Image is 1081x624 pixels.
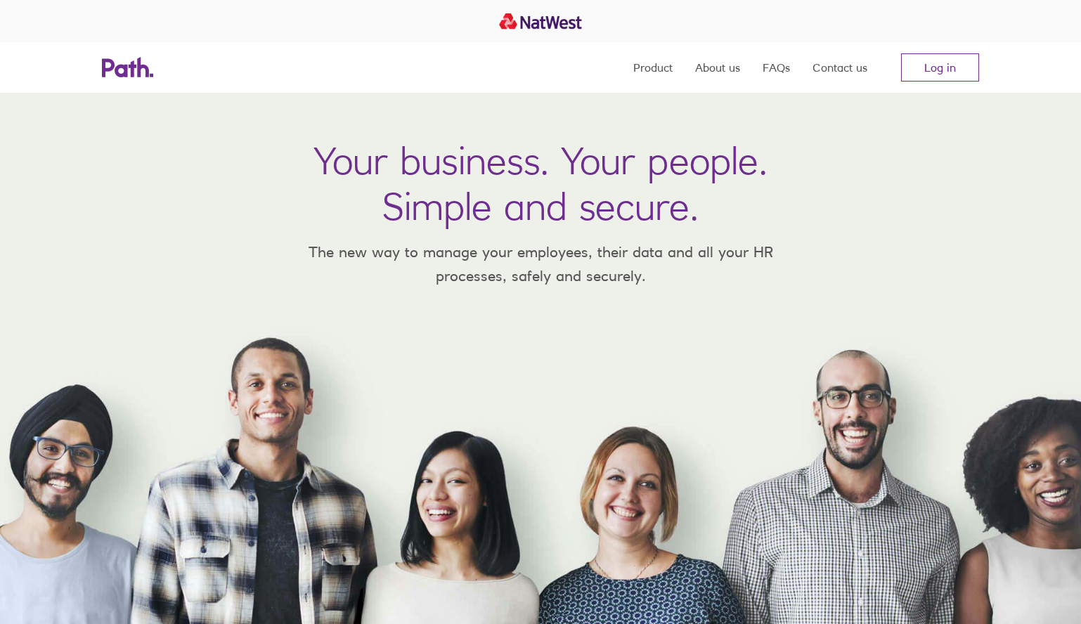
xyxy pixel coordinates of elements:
[287,240,794,287] p: The new way to manage your employees, their data and all your HR processes, safely and securely.
[813,42,867,93] a: Contact us
[763,42,790,93] a: FAQs
[695,42,740,93] a: About us
[901,53,979,82] a: Log in
[633,42,673,93] a: Product
[313,138,768,229] h1: Your business. Your people. Simple and secure.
